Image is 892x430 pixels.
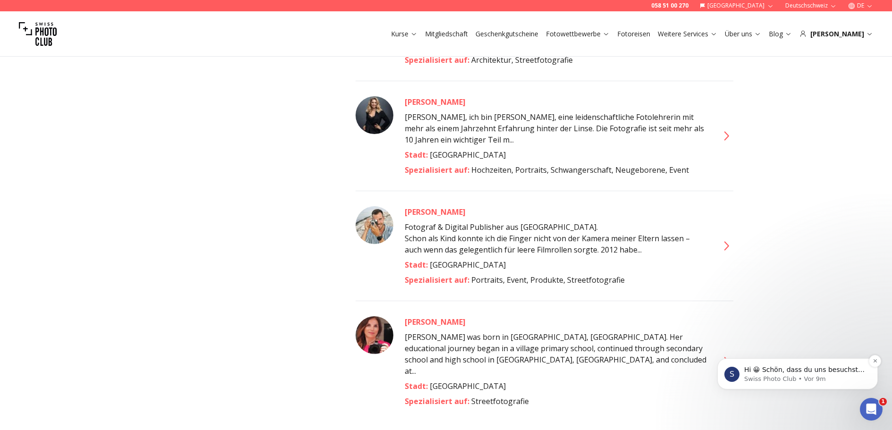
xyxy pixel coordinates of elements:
span: Spezialisiert auf : [405,396,471,406]
span: Stadt : [405,260,430,270]
a: Über uns [725,29,761,39]
div: [GEOGRAPHIC_DATA] [405,380,707,392]
span: Spezialisiert auf : [405,55,471,65]
span: Stadt : [405,150,430,160]
span: Stadt : [405,381,430,391]
a: Fotoreisen [617,29,650,39]
a: [PERSON_NAME] [405,206,707,218]
span: Schon als Kind konnte ich die Finger nicht von der Kamera meiner Eltern lassen – auch wenn das ge... [405,221,707,255]
span: 1 [879,398,887,405]
img: Veronika Marques-Santo [356,96,393,134]
button: Dismiss notification [166,56,178,68]
p: Message from Swiss Photo Club, sent Vor 9m [41,76,163,84]
p: Hi 😀 Schön, dass du uns besuchst. Stell' uns gerne jederzeit Fragen oder hinterlasse ein Feedback. [41,66,163,76]
a: [PERSON_NAME] [405,96,707,108]
button: Blog [765,27,796,41]
button: Fotoreisen [613,27,654,41]
a: Blog [769,29,792,39]
div: Streetfotografie [405,396,707,407]
img: Zer Erdogan [356,316,393,354]
a: [PERSON_NAME] [405,316,707,328]
button: Kurse [387,27,421,41]
iframe: Intercom live chat [860,398,883,421]
a: Geschenkgutscheine [476,29,538,39]
a: 058 51 00 270 [651,2,688,9]
div: [GEOGRAPHIC_DATA] [405,149,707,160]
img: Swiss photo club [19,15,57,53]
div: Architektur, Streetfotografie [405,54,707,66]
div: Profile image for Swiss Photo Club [21,67,36,83]
span: [PERSON_NAME], ich bin [PERSON_NAME], eine leidenschaftliche Fotolehrerin mit mehr als einem Jahr... [405,112,704,145]
div: [PERSON_NAME] [799,29,873,39]
a: Mitgliedschaft [425,29,468,39]
button: Geschenkgutscheine [472,27,542,41]
button: Weitere Services [654,27,721,41]
span: [PERSON_NAME] was born in [GEOGRAPHIC_DATA], [GEOGRAPHIC_DATA]. Her educational journey began in ... [405,332,706,376]
div: message notification from Swiss Photo Club, Vor 9m. Hi 😀 Schön, dass du uns besuchst. Stell' uns ... [14,59,175,90]
button: Fotowettbewerbe [542,27,613,41]
a: Fotowettbewerbe [546,29,610,39]
div: [GEOGRAPHIC_DATA] [405,259,707,270]
button: Über uns [721,27,765,41]
div: Portraits, Event, Produkte, Streetfotografie [405,274,707,286]
a: Weitere Services [658,29,717,39]
a: Kurse [391,29,417,39]
span: Spezialisiert auf : [405,275,471,285]
img: Yanik Gasser [356,206,393,244]
div: Hochzeiten, Portraits, Schwangerschaft, Neugeborene, Event [405,164,707,176]
p: Fotograf & Digital Publisher aus [GEOGRAPHIC_DATA]. [405,221,707,233]
button: Mitgliedschaft [421,27,472,41]
iframe: Intercom notifications Nachricht [703,299,892,405]
span: Spezialisiert auf : [405,165,471,175]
